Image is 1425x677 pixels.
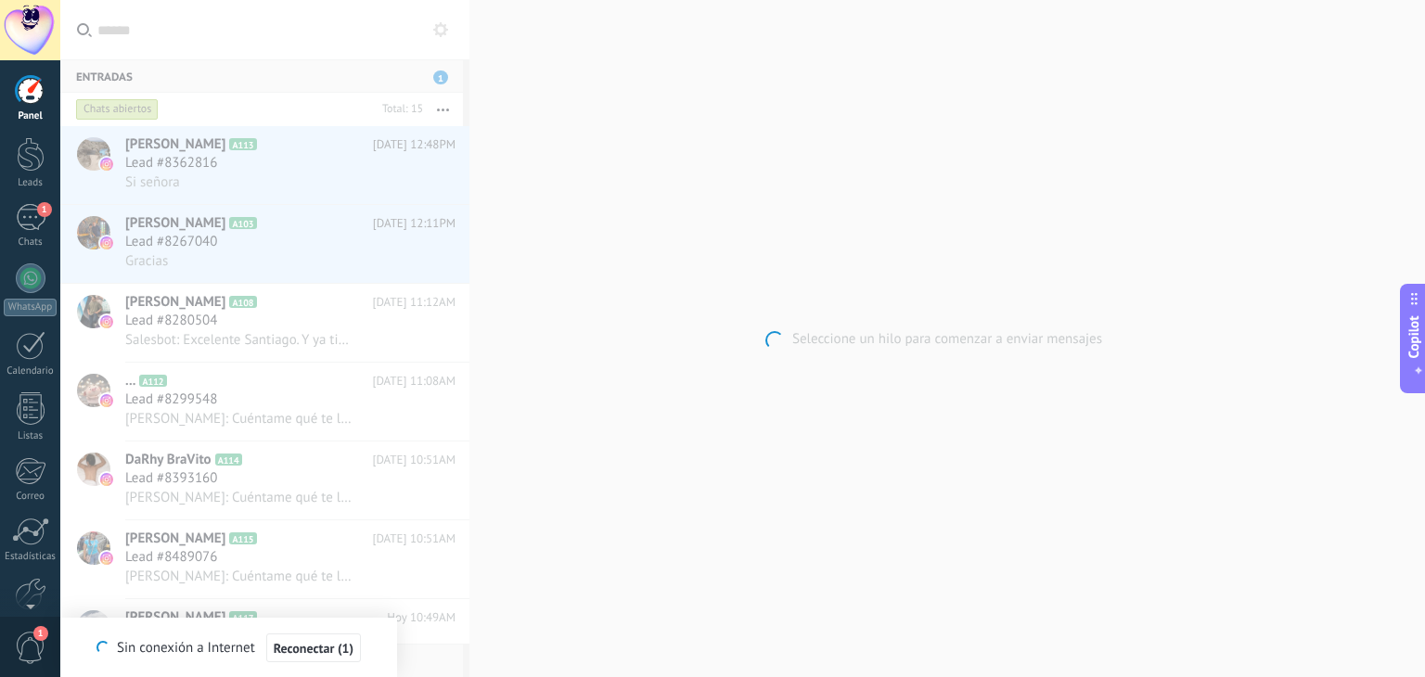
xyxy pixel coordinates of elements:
[4,299,57,316] div: WhatsApp
[4,430,58,442] div: Listas
[4,491,58,503] div: Correo
[37,202,52,217] span: 1
[4,365,58,377] div: Calendario
[96,632,361,663] div: Sin conexión a Internet
[1405,316,1423,359] span: Copilot
[274,642,353,655] span: Reconectar (1)
[33,626,48,641] span: 1
[4,236,58,249] div: Chats
[4,110,58,122] div: Panel
[4,551,58,563] div: Estadísticas
[4,177,58,189] div: Leads
[266,633,361,663] button: Reconectar (1)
